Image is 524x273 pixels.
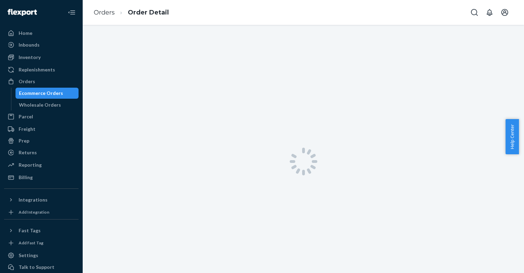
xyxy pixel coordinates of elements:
button: Integrations [4,194,79,205]
div: Parcel [19,113,33,120]
button: Close Navigation [65,6,79,19]
button: Help Center [505,119,519,154]
a: Add Fast Tag [4,239,79,247]
div: Freight [19,126,35,133]
button: Open notifications [483,6,496,19]
div: Wholesale Orders [19,101,61,108]
a: Parcel [4,111,79,122]
a: Returns [4,147,79,158]
ol: breadcrumbs [88,2,174,23]
a: Order Detail [128,9,169,16]
div: Reporting [19,162,42,168]
div: Billing [19,174,33,181]
a: Talk to Support [4,262,79,273]
div: Orders [19,78,35,85]
button: Open account menu [498,6,512,19]
div: Fast Tags [19,227,41,234]
a: Billing [4,172,79,183]
a: Settings [4,250,79,261]
div: Ecommerce Orders [19,90,63,97]
div: Talk to Support [19,264,54,271]
div: Replenishments [19,66,55,73]
div: Integrations [19,196,48,203]
div: Inbounds [19,41,40,48]
a: Prep [4,135,79,146]
a: Inbounds [4,39,79,50]
button: Open Search Box [468,6,481,19]
div: Returns [19,149,37,156]
a: Wholesale Orders [16,99,79,110]
div: Add Integration [19,209,49,215]
div: Settings [19,252,38,259]
a: Orders [4,76,79,87]
a: Freight [4,124,79,135]
a: Inventory [4,52,79,63]
a: Ecommerce Orders [16,88,79,99]
img: Flexport logo [8,9,37,16]
div: Home [19,30,32,37]
a: Orders [94,9,115,16]
a: Replenishments [4,64,79,75]
a: Reporting [4,159,79,170]
a: Add Integration [4,208,79,216]
div: Inventory [19,54,41,61]
div: Prep [19,137,29,144]
a: Home [4,28,79,39]
div: Add Fast Tag [19,240,43,246]
button: Fast Tags [4,225,79,236]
